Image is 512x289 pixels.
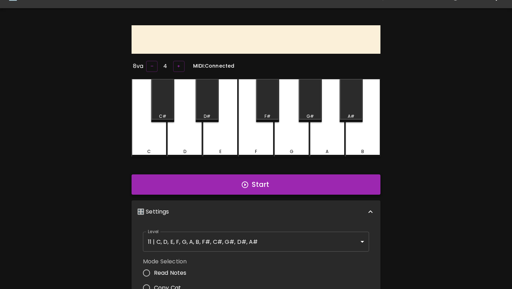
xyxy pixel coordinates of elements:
h6: MIDI: Connected [193,62,234,70]
label: Mode Selection [143,257,207,266]
button: + [173,61,185,72]
div: D [183,148,186,155]
div: D# [204,113,210,120]
div: B [361,148,364,155]
div: F# [265,113,271,120]
h6: 8va [133,61,143,71]
div: G [290,148,293,155]
button: – [146,61,158,72]
div: 🎛️ Settings [132,200,380,223]
h6: 4 [163,61,167,71]
button: Start [132,174,380,195]
div: C# [159,113,166,120]
div: F [255,148,257,155]
div: A# [348,113,354,120]
div: C [147,148,151,155]
label: Level [148,228,159,235]
div: G# [306,113,314,120]
span: Read Notes [154,269,187,277]
div: A [326,148,329,155]
div: E [219,148,222,155]
p: 🎛️ Settings [137,207,169,216]
div: 11 | C, D, E, F, G, A, B, F#, C#, G#, D#, A# [143,232,369,252]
